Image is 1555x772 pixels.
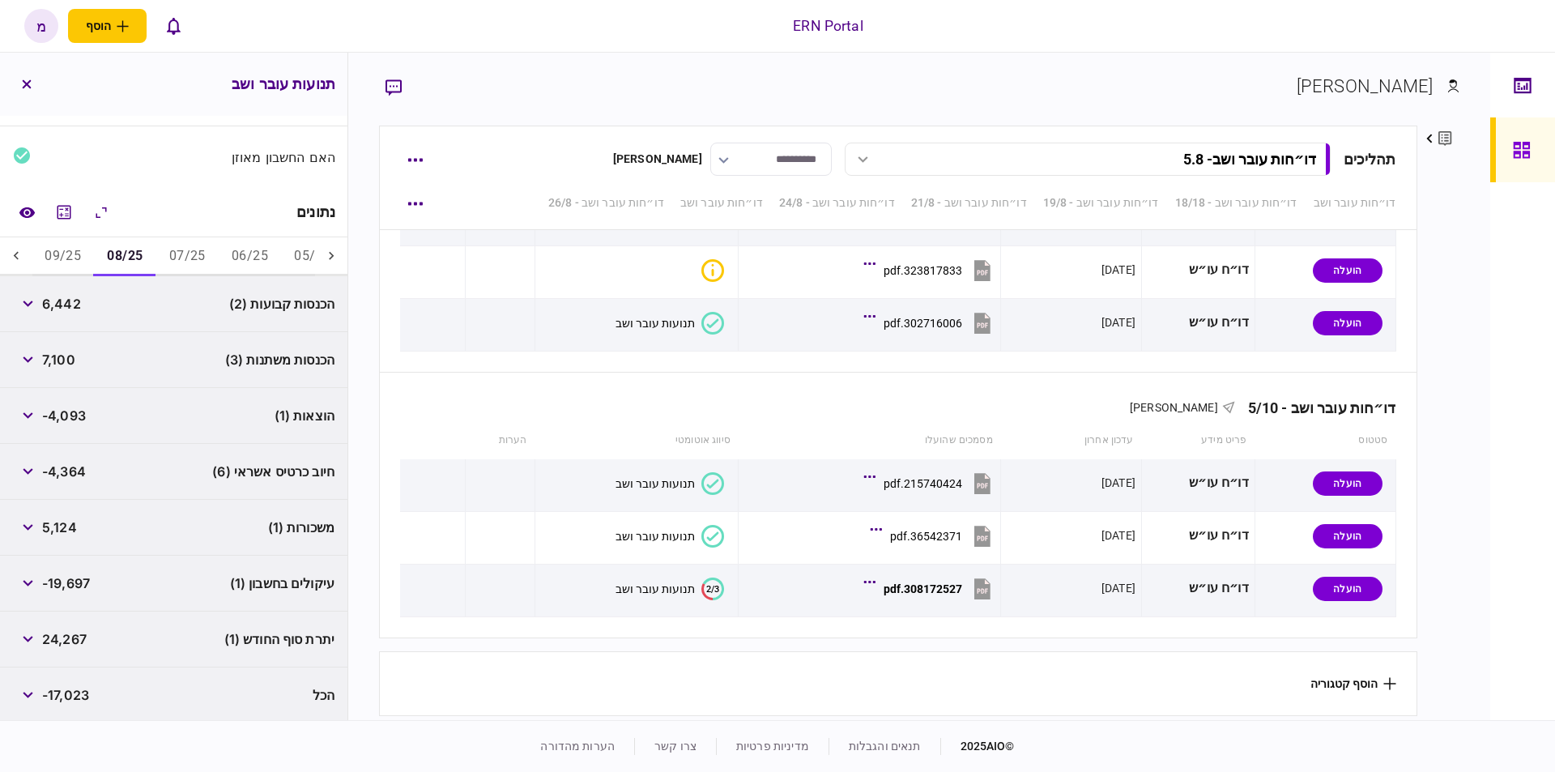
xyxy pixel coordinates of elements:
[535,422,739,459] th: סיווג אוטומטי
[874,518,995,554] button: 36542371.pdf
[296,204,335,220] div: נתונים
[1101,475,1135,491] div: [DATE]
[867,305,995,341] button: 302716006.pdf
[1175,194,1297,211] a: דו״חות עובר ושב - 18/18
[465,422,535,459] th: הערות
[613,151,702,168] div: [PERSON_NAME]
[1101,580,1135,596] div: [DATE]
[42,574,90,593] span: -19,697
[1313,577,1382,601] div: הועלה
[1313,524,1382,548] div: הועלה
[1101,527,1135,544] div: [DATE]
[736,740,809,753] a: מדיניות פרטיות
[42,350,75,369] span: 7,100
[268,518,334,537] span: משכורות (1)
[695,259,724,282] button: איכות לא מספקת
[1101,314,1135,331] div: [DATE]
[32,237,94,276] button: 09/25
[1314,194,1396,211] a: דו״חות עובר ושב
[229,294,334,313] span: הכנסות קבועות (2)
[12,198,41,227] a: השוואה למסמך
[1313,258,1382,283] div: הועלה
[42,462,86,481] span: -4,364
[281,237,343,276] button: 05/25
[230,574,334,593] span: עיקולים בחשבון (1)
[219,237,281,276] button: 06/25
[616,578,724,600] button: 2/3תנועות עובר ושב
[42,294,81,313] span: 6,442
[49,198,79,227] button: מחשבון
[890,530,962,543] div: 36542371.pdf
[1148,252,1249,288] div: דו״ח עו״ש
[1001,422,1142,459] th: עדכון אחרון
[156,9,190,43] button: פתח רשימת התראות
[706,583,719,594] text: 2/3
[616,477,695,490] div: תנועות עובר ושב
[1101,262,1135,278] div: [DATE]
[212,462,334,481] span: חיוב כרטיס אשראי (6)
[87,198,116,227] button: הרחב\כווץ הכל
[867,252,995,288] button: 323817833.pdf
[845,143,1331,176] button: דו״חות עובר ושב- 5.8
[313,685,334,705] span: הכל
[616,525,724,548] button: תנועות עובר ושב
[884,264,962,277] div: 323817833.pdf
[225,350,334,369] span: הכנסות משתנות (3)
[42,685,89,705] span: -17,023
[24,9,58,43] button: מ
[42,406,86,425] span: -4,093
[1043,194,1159,211] a: דו״חות עובר ושב - 19/8
[94,237,155,276] button: 08/25
[1183,151,1316,168] div: דו״חות עובר ושב - 5.8
[616,317,695,330] div: תנועות עובר ושב
[1148,305,1249,341] div: דו״ח עו״ש
[1130,401,1218,414] span: [PERSON_NAME]
[867,570,995,607] button: 308172527.pdf
[849,740,921,753] a: תנאים והגבלות
[540,740,615,753] a: הערות מהדורה
[1313,471,1382,496] div: הועלה
[616,582,695,595] div: תנועות עובר ושב
[1141,422,1255,459] th: פריט מידע
[940,738,1015,755] div: © 2025 AIO
[680,194,763,211] a: דו״חות עובר ושב
[616,530,695,543] div: תנועות עובר ושב
[701,259,724,282] div: איכות לא מספקת
[1148,518,1249,554] div: דו״ח עו״ש
[232,77,335,92] h3: תנועות עובר ושב
[867,465,995,501] button: 215740424.pdf
[275,406,334,425] span: הוצאות (1)
[68,9,147,43] button: פתח תפריט להוספת לקוח
[181,151,336,164] div: האם החשבון מאוזן
[42,518,77,537] span: 5,124
[779,194,895,211] a: דו״חות עובר ושב - 24/8
[1313,311,1382,335] div: הועלה
[884,317,962,330] div: 302716006.pdf
[1344,148,1396,170] div: תהליכים
[793,15,863,36] div: ERN Portal
[654,740,697,753] a: צרו קשר
[884,477,962,490] div: 215740424.pdf
[616,312,724,335] button: תנועות עובר ושב
[548,194,664,211] a: דו״חות עובר ושב - 26/8
[1310,677,1396,690] button: הוסף קטגוריה
[1148,465,1249,501] div: דו״ח עו״ש
[1297,73,1434,100] div: [PERSON_NAME]
[911,194,1027,211] a: דו״חות עובר ושב - 21/8
[739,422,1001,459] th: מסמכים שהועלו
[1255,422,1395,459] th: סטטוס
[42,629,87,649] span: 24,267
[884,582,962,595] div: 308172527.pdf
[156,237,219,276] button: 07/25
[224,629,334,649] span: יתרת סוף החודש (1)
[1235,399,1396,416] div: דו״חות עובר ושב - 5/10
[616,472,724,495] button: תנועות עובר ושב
[1148,570,1249,607] div: דו״ח עו״ש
